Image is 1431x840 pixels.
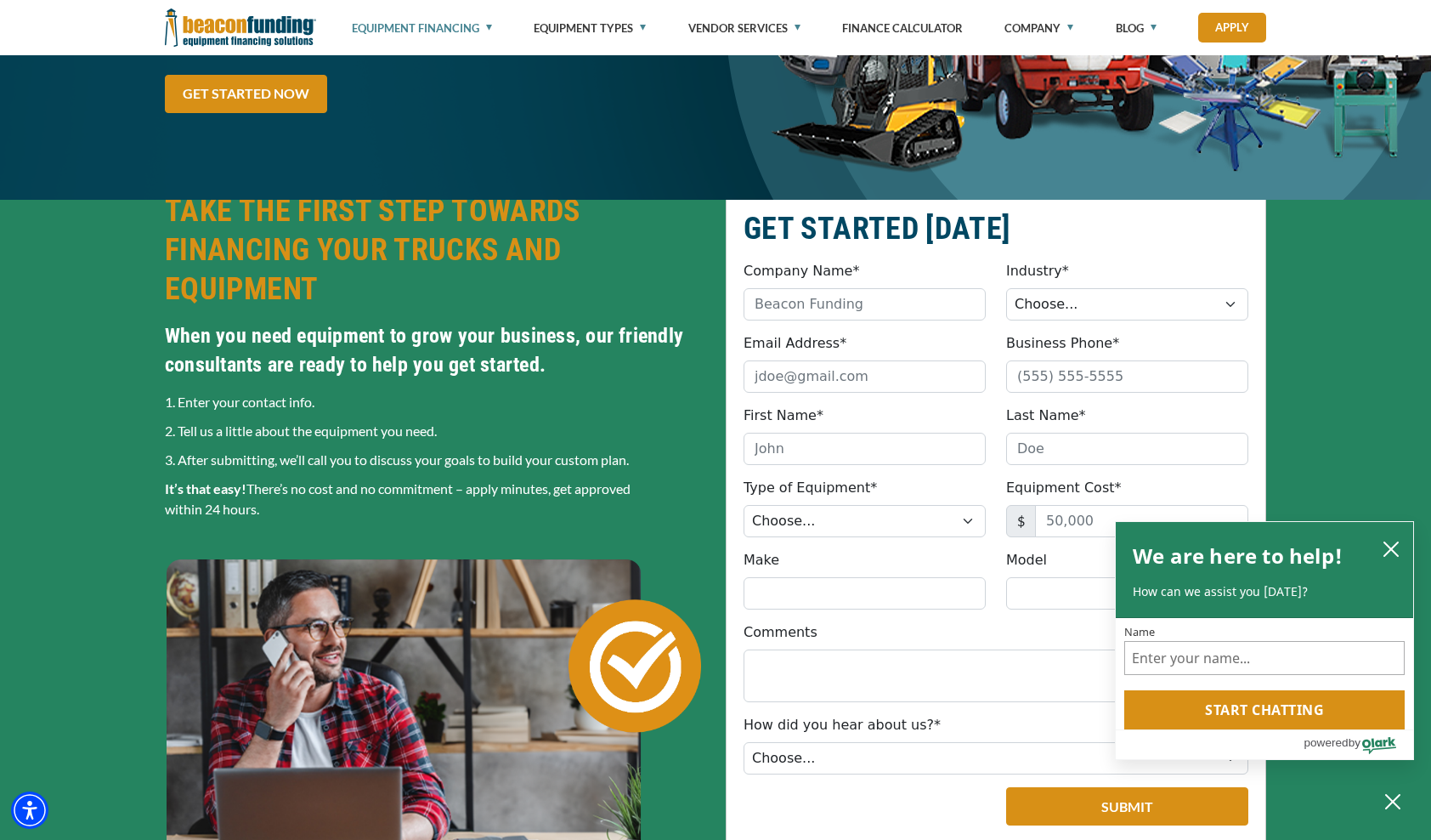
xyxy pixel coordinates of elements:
[744,360,986,393] input: jdoe@gmail.com
[1198,13,1266,43] a: Apply
[1115,521,1414,761] div: olark chatbox
[165,480,246,497] strong: It’s that easy!
[1006,550,1047,570] label: Model
[744,787,950,840] iframe: reCAPTCHA
[1006,333,1119,354] label: Business Phone*
[1124,627,1405,638] label: Name
[744,261,859,281] label: Company Name*
[165,450,705,470] p: 3. After submitting, we’ll call you to discuss your goals to build your custom plan.
[744,478,877,498] label: Type of Equipment*
[744,550,779,570] label: Make
[11,792,48,829] div: Accessibility Menu
[744,433,986,465] input: John
[1133,583,1396,600] p: How can we assist you [DATE]?
[165,421,705,441] p: 2. Tell us a little about the equipment you need.
[165,321,705,379] h4: When you need equipment to grow your business, our friendly consultants are ready to help you get...
[165,191,705,309] h2: TAKE THE FIRST STEP TOWARDS FINANCING YOUR TRUCKS AND EQUIPMENT
[1006,478,1122,498] label: Equipment Cost*
[1035,505,1248,537] input: 50,000
[1006,406,1086,426] label: Last Name*
[1006,261,1069,281] label: Industry*
[1349,732,1360,753] span: by
[1372,776,1414,827] button: Close Chatbox
[744,622,817,643] label: Comments
[1006,505,1036,537] span: $
[744,406,823,426] label: First Name*
[1006,787,1248,826] button: Submit
[1124,641,1405,675] input: Name
[1377,536,1405,560] button: close chatbox
[1133,539,1343,573] h2: We are here to help!
[165,479,705,519] p: There’s no cost and no commitment – apply minutes, get approved within 24 hours.
[744,288,986,321] input: Beacon Funding
[744,715,941,735] label: How did you hear about us?*
[744,209,1248,248] h2: GET STARTED [DATE]
[1304,732,1348,753] span: powered
[1006,360,1248,393] input: (555) 555-5555
[165,392,705,412] p: 1. Enter your contact info.
[1304,730,1413,759] a: Powered by Olark
[1006,433,1248,465] input: Doe
[1124,690,1405,729] button: Start chatting
[744,333,846,354] label: Email Address*
[165,75,327,113] a: GET STARTED NOW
